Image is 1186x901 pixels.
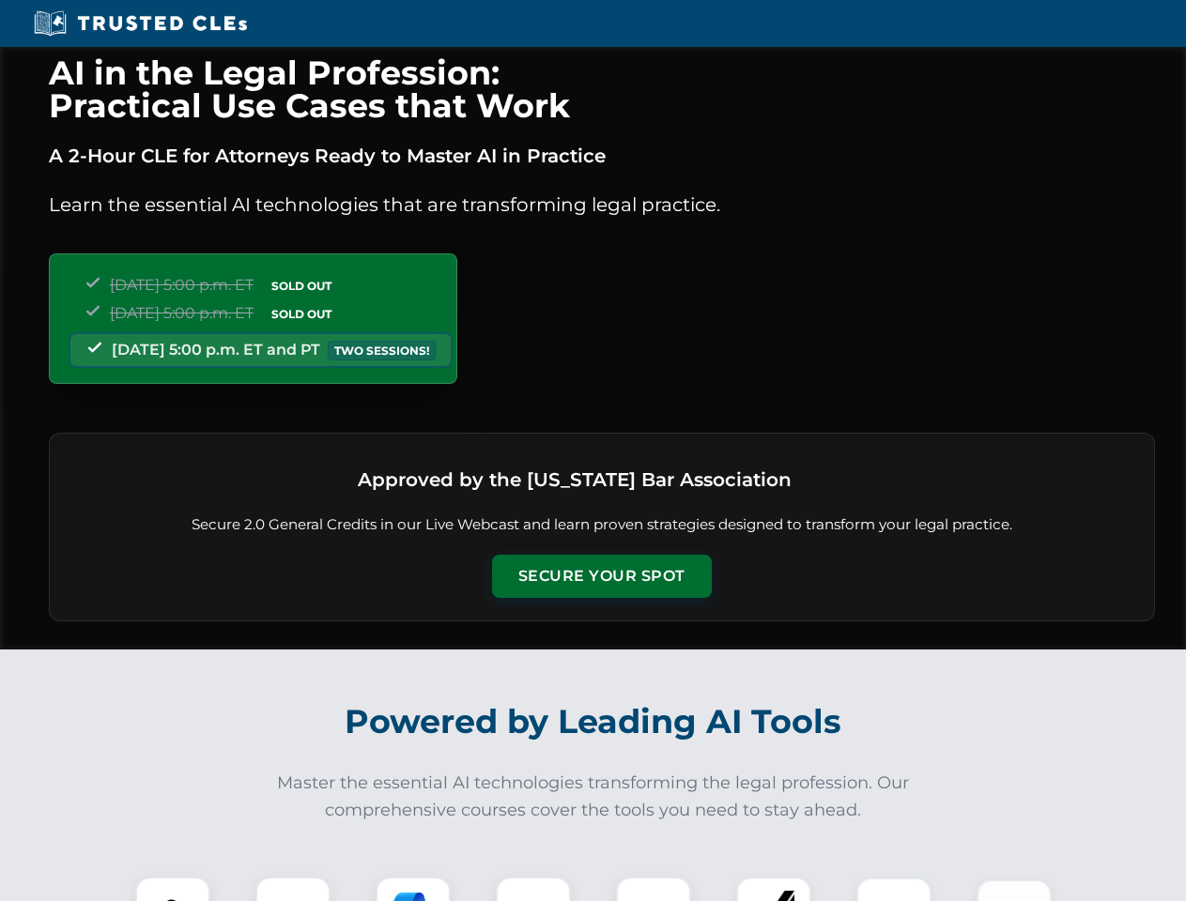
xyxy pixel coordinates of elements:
[72,514,1132,536] p: Secure 2.0 General Credits in our Live Webcast and learn proven strategies designed to transform ...
[265,304,338,324] span: SOLD OUT
[265,276,338,296] span: SOLD OUT
[265,770,922,824] p: Master the essential AI technologies transforming the legal profession. Our comprehensive courses...
[49,141,1155,171] p: A 2-Hour CLE for Attorneys Ready to Master AI in Practice
[49,56,1155,122] h1: AI in the Legal Profession: Practical Use Cases that Work
[799,456,846,503] img: Logo
[110,276,254,294] span: [DATE] 5:00 p.m. ET
[358,463,792,496] h3: Approved by the [US_STATE] Bar Association
[110,304,254,322] span: [DATE] 5:00 p.m. ET
[73,689,1114,755] h2: Powered by Leading AI Tools
[28,9,253,38] img: Trusted CLEs
[49,190,1155,220] p: Learn the essential AI technologies that are transforming legal practice.
[492,555,712,598] button: Secure Your Spot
